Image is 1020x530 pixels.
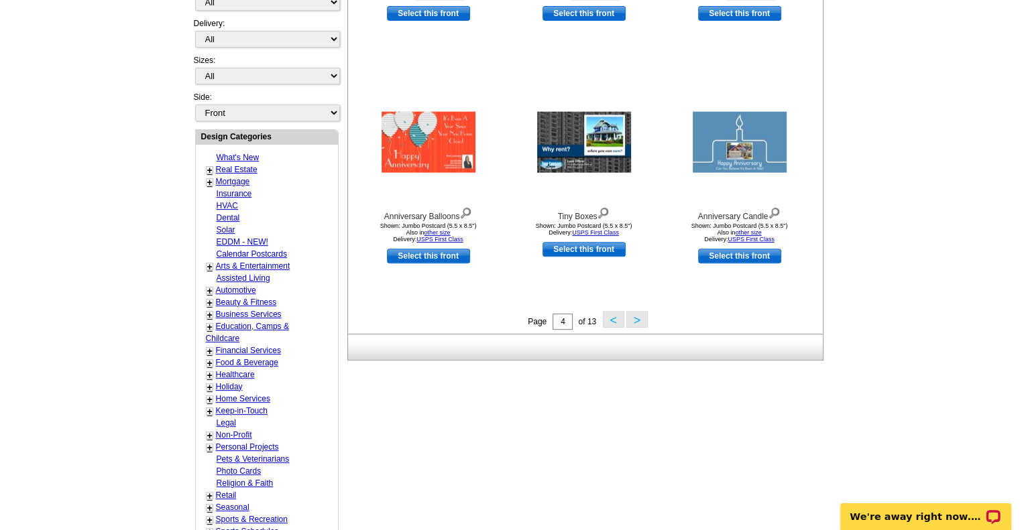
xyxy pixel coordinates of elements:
[387,249,470,263] a: use this design
[543,242,626,257] a: use this design
[216,285,256,295] a: Automotive
[216,406,268,415] a: Keep-in-Touch
[416,236,463,243] a: USPS First Class
[207,515,213,525] a: +
[603,311,624,328] button: <
[768,204,781,219] img: view design details
[217,189,252,198] a: Insurance
[207,261,213,272] a: +
[216,490,237,500] a: Retail
[216,346,281,355] a: Financial Services
[207,346,213,356] a: +
[666,204,813,222] div: Anniversary Candle
[217,153,260,162] a: What's New
[693,112,787,173] img: Anniversary Candle
[382,112,475,173] img: Anniversary Balloons
[206,322,289,343] a: Education, Camps & Childcare
[216,503,249,512] a: Seasonal
[216,430,252,440] a: Non-Profit
[216,515,288,524] a: Sports & Recreation
[217,213,240,222] a: Dental
[207,358,213,369] a: +
[728,236,775,243] a: USPS First Class
[207,370,213,381] a: +
[217,225,235,235] a: Solar
[216,442,279,452] a: Personal Projects
[217,237,268,247] a: EDDM - NEW!
[717,229,761,236] span: Also in
[207,177,213,188] a: +
[207,406,213,417] a: +
[207,430,213,441] a: +
[217,249,287,259] a: Calendar Postcards
[597,204,610,219] img: view design details
[424,229,450,236] a: other size
[387,6,470,21] a: use this design
[207,442,213,453] a: +
[217,273,270,283] a: Assisted Living
[666,222,813,243] div: Shown: Jumbo Postcard (5.5 x 8.5") Delivery:
[543,6,626,21] a: use this design
[510,222,658,236] div: Shown: Jumbo Postcard (5.5 x 8.5") Delivery:
[216,297,277,307] a: Beauty & Fitness
[355,204,502,222] div: Anniversary Balloons
[207,322,213,332] a: +
[217,466,262,476] a: Photo Cards
[216,370,255,379] a: Healthcare
[217,478,274,488] a: Religion & Faith
[207,297,213,308] a: +
[216,310,282,319] a: Business Services
[406,229,450,236] span: Also in
[832,488,1020,530] iframe: LiveChat chat widget
[626,311,648,328] button: >
[216,394,270,403] a: Home Services
[528,317,547,326] span: Page
[459,204,472,219] img: view design details
[216,358,278,367] a: Food & Beverage
[537,112,631,173] img: Tiny Boxes
[194,91,339,123] div: Side:
[216,165,258,174] a: Real Estate
[216,261,290,271] a: Arts & Entertainment
[217,418,236,427] a: Legal
[207,394,213,405] a: +
[194,54,339,91] div: Sizes:
[207,310,213,320] a: +
[510,204,658,222] div: Tiny Boxes
[735,229,761,236] a: other size
[572,229,619,236] a: USPS First Class
[207,382,213,393] a: +
[207,490,213,501] a: +
[216,177,250,186] a: Mortgage
[216,382,243,391] a: Holiday
[196,130,338,143] div: Design Categories
[217,454,290,464] a: Pets & Veterinarians
[698,6,781,21] a: use this design
[217,201,238,210] a: HVAC
[698,249,781,263] a: use this design
[207,503,213,513] a: +
[355,222,502,243] div: Shown: Jumbo Postcard (5.5 x 8.5") Delivery:
[578,317,596,326] span: of 13
[207,285,213,296] a: +
[194,17,339,54] div: Delivery:
[207,165,213,176] a: +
